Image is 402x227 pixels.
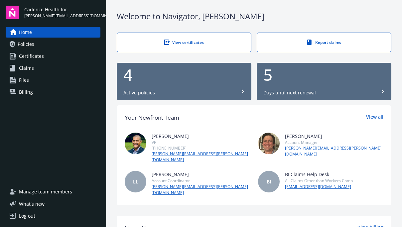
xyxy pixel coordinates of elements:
[117,33,251,52] a: View certificates
[366,113,383,122] a: View all
[117,63,251,100] button: 4Active policies
[285,184,353,190] a: [EMAIL_ADDRESS][DOMAIN_NAME]
[152,140,250,145] div: VP
[6,200,55,207] button: What's new
[6,75,100,85] a: Files
[19,211,35,221] div: Log out
[263,89,316,96] div: Days until next renewal
[117,11,391,22] div: Welcome to Navigator , [PERSON_NAME]
[24,13,100,19] span: [PERSON_NAME][EMAIL_ADDRESS][DOMAIN_NAME]
[263,67,385,83] div: 5
[285,171,353,178] div: BI Claims Help Desk
[133,178,138,185] span: LL
[257,63,391,100] button: 5Days until next renewal
[285,145,383,157] a: [PERSON_NAME][EMAIL_ADDRESS][PERSON_NAME][DOMAIN_NAME]
[152,133,250,140] div: [PERSON_NAME]
[152,171,250,178] div: [PERSON_NAME]
[285,178,353,183] div: All Claims Other than Workers Comp
[267,178,271,185] span: BI
[152,145,250,151] div: [PHONE_NUMBER]
[19,51,44,61] span: Certificates
[258,133,280,154] img: photo
[18,39,34,50] span: Policies
[285,133,383,140] div: [PERSON_NAME]
[6,51,100,61] a: Certificates
[19,186,72,197] span: Manage team members
[123,67,245,83] div: 4
[6,63,100,73] a: Claims
[152,184,250,196] a: [PERSON_NAME][EMAIL_ADDRESS][PERSON_NAME][DOMAIN_NAME]
[6,87,100,97] a: Billing
[6,27,100,38] a: Home
[6,186,100,197] a: Manage team members
[152,178,250,183] div: Account Coordinator
[152,151,250,163] a: [PERSON_NAME][EMAIL_ADDRESS][PERSON_NAME][DOMAIN_NAME]
[19,63,34,73] span: Claims
[19,75,29,85] span: Files
[123,89,155,96] div: Active policies
[270,40,378,45] div: Report claims
[24,6,100,19] button: Cadence Health Inc.[PERSON_NAME][EMAIL_ADDRESS][DOMAIN_NAME]
[19,200,45,207] span: What ' s new
[6,39,100,50] a: Policies
[125,113,179,122] div: Your Newfront Team
[19,27,32,38] span: Home
[19,87,33,97] span: Billing
[285,140,383,145] div: Account Manager
[257,33,391,52] a: Report claims
[130,40,238,45] div: View certificates
[6,6,19,19] img: navigator-logo.svg
[24,6,100,13] span: Cadence Health Inc.
[125,133,146,154] img: photo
